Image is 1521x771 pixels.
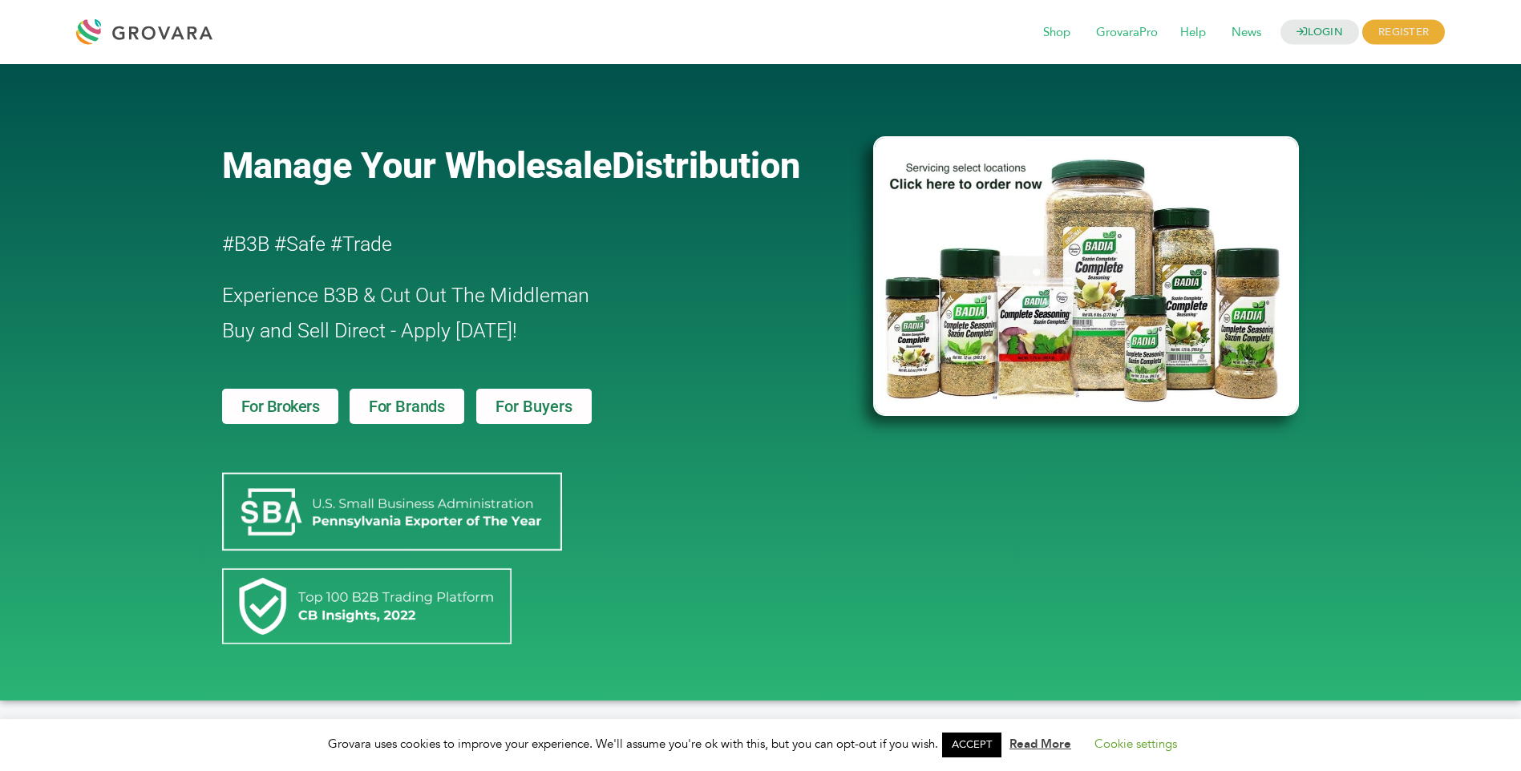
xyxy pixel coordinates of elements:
[222,319,517,342] span: Buy and Sell Direct - Apply [DATE]!
[222,144,847,187] a: Manage Your WholesaleDistribution
[1009,736,1071,752] a: Read More
[612,144,800,187] span: Distribution
[1085,18,1169,48] span: GrovaraPro
[222,284,589,307] span: Experience B3B & Cut Out The Middleman
[1032,24,1082,42] a: Shop
[369,398,445,414] span: For Brands
[942,733,1001,757] a: ACCEPT
[1094,736,1177,752] a: Cookie settings
[1032,18,1082,48] span: Shop
[350,389,464,424] a: For Brands
[222,389,339,424] a: For Brokers
[222,227,782,262] h2: #B3B #Safe #Trade
[241,398,320,414] span: For Brokers
[1169,24,1217,42] a: Help
[1280,20,1359,45] a: LOGIN
[328,736,1193,752] span: Grovara uses cookies to improve your experience. We'll assume you're ok with this, but you can op...
[1220,18,1272,48] span: News
[1169,18,1217,48] span: Help
[476,389,592,424] a: For Buyers
[1085,24,1169,42] a: GrovaraPro
[1220,24,1272,42] a: News
[222,144,612,187] span: Manage Your Wholesale
[1362,20,1445,45] span: REGISTER
[496,398,572,414] span: For Buyers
